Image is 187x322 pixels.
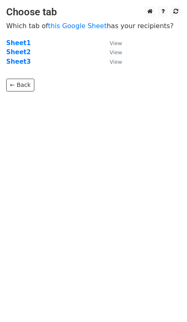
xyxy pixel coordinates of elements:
[110,40,122,46] small: View
[6,22,181,30] p: Which tab of has your recipients?
[110,59,122,65] small: View
[6,39,31,47] a: Sheet1
[101,48,122,56] a: View
[110,49,122,55] small: View
[48,22,107,30] a: this Google Sheet
[6,58,31,65] a: Sheet3
[101,58,122,65] a: View
[6,48,31,56] a: Sheet2
[6,79,34,91] a: ← Back
[6,6,181,18] h3: Choose tab
[101,39,122,47] a: View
